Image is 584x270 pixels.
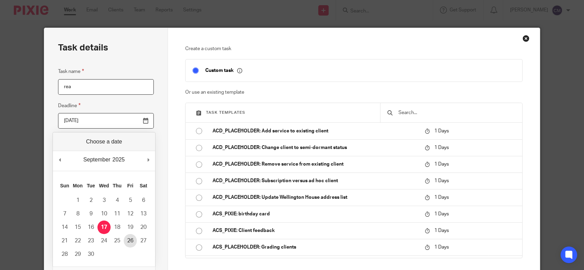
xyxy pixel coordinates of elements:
[113,183,121,188] abbr: Thursday
[124,207,137,221] button: 12
[58,79,154,95] input: Task name
[97,207,111,221] button: 10
[58,248,71,261] button: 28
[58,113,154,129] input: Use the arrow keys to pick a date
[58,221,71,234] button: 14
[522,35,529,42] div: Close this dialog window
[71,194,84,207] button: 1
[71,234,84,248] button: 22
[434,162,449,167] span: 1 Days
[111,194,124,207] button: 4
[137,234,150,248] button: 27
[434,178,449,183] span: 1 Days
[137,194,150,207] button: 6
[213,161,418,168] p: ACD_PLACEHOLDER: Remove service from existing client
[124,221,137,234] button: 19
[71,207,84,221] button: 8
[127,183,133,188] abbr: Friday
[434,129,449,133] span: 1 Days
[60,183,69,188] abbr: Sunday
[206,111,245,114] span: Task templates
[71,221,84,234] button: 15
[84,234,97,248] button: 23
[434,195,449,200] span: 1 Days
[111,207,124,221] button: 11
[111,221,124,234] button: 18
[434,145,449,150] span: 1 Days
[434,245,449,250] span: 1 Days
[84,248,97,261] button: 30
[97,221,111,234] button: 17
[111,234,124,248] button: 25
[111,155,126,165] div: 2025
[58,67,84,75] label: Task name
[58,234,71,248] button: 21
[213,227,418,234] p: ACS_PIXIE: Client feedback
[205,67,242,74] p: Custom task
[87,183,95,188] abbr: Tuesday
[124,234,137,248] button: 26
[213,128,418,134] p: ACD_PLACEHOLDER: Add service to existing client
[434,228,449,233] span: 1 Days
[398,109,515,117] input: Search...
[56,155,63,165] button: Previous Month
[97,194,111,207] button: 3
[185,89,522,96] p: Or use an existing template
[185,45,522,52] p: Create a custom task
[84,207,97,221] button: 9
[213,244,418,251] p: ACS_PLACEHOLDER: Grading clients
[140,183,147,188] abbr: Saturday
[58,207,71,221] button: 7
[124,194,137,207] button: 5
[71,248,84,261] button: 29
[84,221,97,234] button: 16
[213,144,418,151] p: ACD_PLACEHOLDER: Change client to semi-dormant status
[137,221,150,234] button: 20
[84,194,97,207] button: 2
[97,234,111,248] button: 24
[99,183,109,188] abbr: Wednesday
[73,183,83,188] abbr: Monday
[58,42,108,54] h2: Task details
[58,102,81,110] label: Deadline
[213,177,418,184] p: ACD_PLACEHOLDER: Subscription versus ad hoc client
[213,194,418,201] p: ACD_PLACEHOLDER: Update Wellington House address list
[434,212,449,216] span: 1 Days
[213,211,418,217] p: ACS_PIXIE: birthday card
[145,155,152,165] button: Next Month
[137,207,150,221] button: 13
[82,155,111,165] div: September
